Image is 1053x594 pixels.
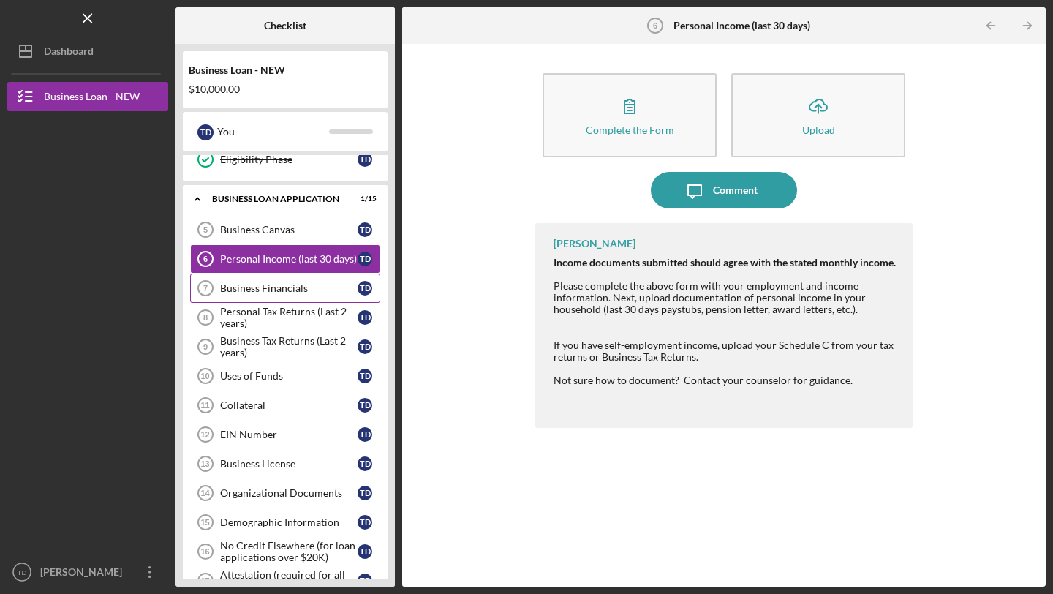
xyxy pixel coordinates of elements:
[190,303,380,332] a: 8Personal Tax Returns (Last 2 years)TD
[220,569,358,593] div: Attestation (required for all new loan applications)
[37,557,132,590] div: [PERSON_NAME]
[190,244,380,274] a: 6Personal Income (last 30 days)TD
[203,342,208,351] tspan: 9
[18,568,27,576] text: TD
[586,124,674,135] div: Complete the Form
[358,427,372,442] div: T D
[731,73,905,157] button: Upload
[220,429,358,440] div: EIN Number
[358,515,372,530] div: T D
[217,119,329,144] div: You
[543,73,717,157] button: Complete the Form
[7,557,168,587] button: TD[PERSON_NAME]
[220,306,358,329] div: Personal Tax Returns (Last 2 years)
[7,82,168,111] button: Business Loan - NEW
[358,339,372,354] div: T D
[358,310,372,325] div: T D
[189,64,382,76] div: Business Loan - NEW
[189,83,382,95] div: $10,000.00
[358,369,372,383] div: T D
[200,518,209,527] tspan: 15
[358,456,372,471] div: T D
[44,82,140,115] div: Business Loan - NEW
[200,459,209,468] tspan: 13
[554,238,635,249] div: [PERSON_NAME]
[190,508,380,537] a: 15Demographic InformationTD
[220,516,358,528] div: Demographic Information
[190,478,380,508] a: 14Organizational DocumentsTD
[190,215,380,244] a: 5Business CanvasTD
[190,274,380,303] a: 7Business FinancialsTD
[220,282,358,294] div: Business Financials
[358,281,372,296] div: T D
[190,361,380,391] a: 10Uses of FundsTD
[358,252,372,266] div: T D
[220,370,358,382] div: Uses of Funds
[358,398,372,413] div: T D
[190,449,380,478] a: 13Business LicenseTD
[350,195,377,203] div: 1 / 15
[220,335,358,358] div: Business Tax Returns (Last 2 years)
[554,339,898,363] div: If you have self-employment income, upload your Schedule C from your tax returns or Business Tax ...
[203,284,208,293] tspan: 7
[802,124,835,135] div: Upload
[673,20,810,31] b: Personal Income (last 30 days)
[653,21,657,30] tspan: 6
[220,399,358,411] div: Collateral
[190,145,380,174] a: Eligibility PhaseTD
[200,547,209,556] tspan: 16
[44,37,94,69] div: Dashboard
[220,154,358,165] div: Eligibility Phase
[200,489,210,497] tspan: 14
[203,313,208,322] tspan: 8
[220,253,358,265] div: Personal Income (last 30 days)
[190,332,380,361] a: 9Business Tax Returns (Last 2 years)TD
[220,540,358,563] div: No Credit Elsewhere (for loan applications over $20K)
[358,222,372,237] div: T D
[220,224,358,236] div: Business Canvas
[220,487,358,499] div: Organizational Documents
[200,372,209,380] tspan: 10
[554,280,898,315] div: Please complete the above form with your employment and income information. Next, upload document...
[554,375,898,386] div: Not sure how to document? Contact your counselor for guidance.
[212,195,340,203] div: BUSINESS LOAN APPLICATION
[190,420,380,449] a: 12EIN NumberTD
[190,391,380,420] a: 11CollateralTD
[203,225,208,234] tspan: 5
[190,537,380,566] a: 16No Credit Elsewhere (for loan applications over $20K)TD
[200,576,209,585] tspan: 17
[264,20,306,31] b: Checklist
[203,255,208,263] tspan: 6
[358,152,372,167] div: T D
[197,124,214,140] div: T D
[554,256,896,268] strong: Income documents submitted should agree with the stated monthly income.
[651,172,797,208] button: Comment
[358,486,372,500] div: T D
[713,172,758,208] div: Comment
[358,574,372,588] div: T D
[220,458,358,470] div: Business License
[358,544,372,559] div: T D
[7,37,168,66] button: Dashboard
[200,430,209,439] tspan: 12
[200,401,209,410] tspan: 11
